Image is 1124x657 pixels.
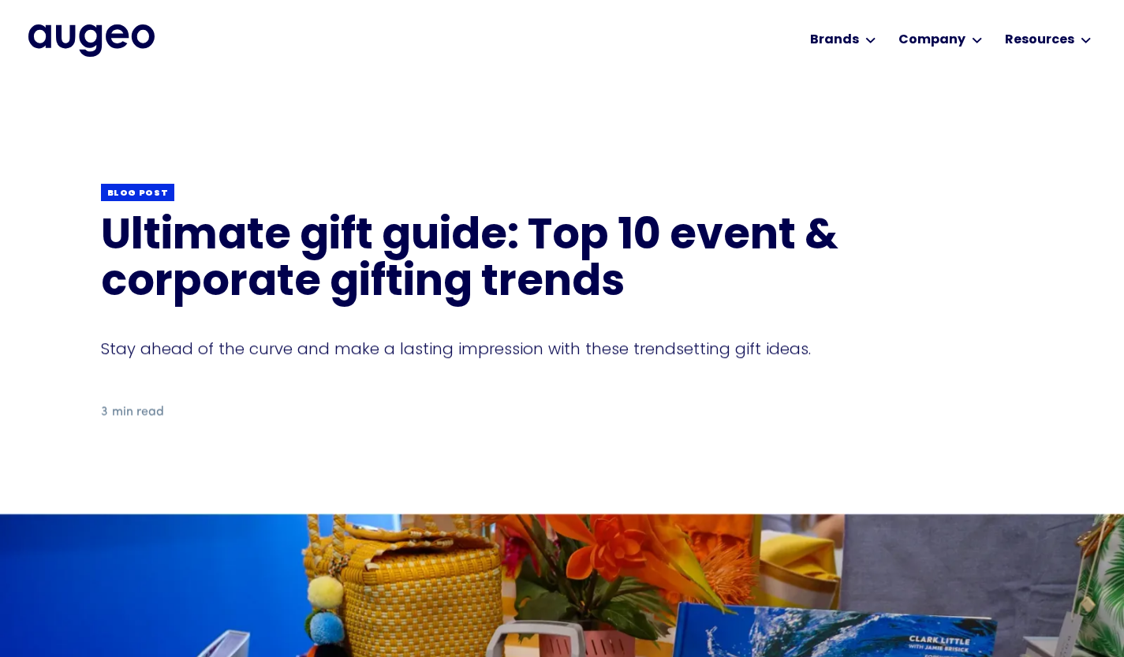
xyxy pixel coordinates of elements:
div: Company [898,31,965,50]
div: Stay ahead of the curve and make a lasting impression with these trendsetting gift ideas. [101,338,1024,360]
div: Brands [810,31,859,50]
img: Augeo's full logo in midnight blue. [28,24,155,56]
div: min read [112,402,164,421]
h1: Ultimate gift guide: Top 10 event & corporate gifting trends [101,215,1024,308]
div: 3 [101,402,108,421]
div: Resources [1005,31,1074,50]
div: Blog post [107,188,169,200]
a: home [28,24,155,56]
